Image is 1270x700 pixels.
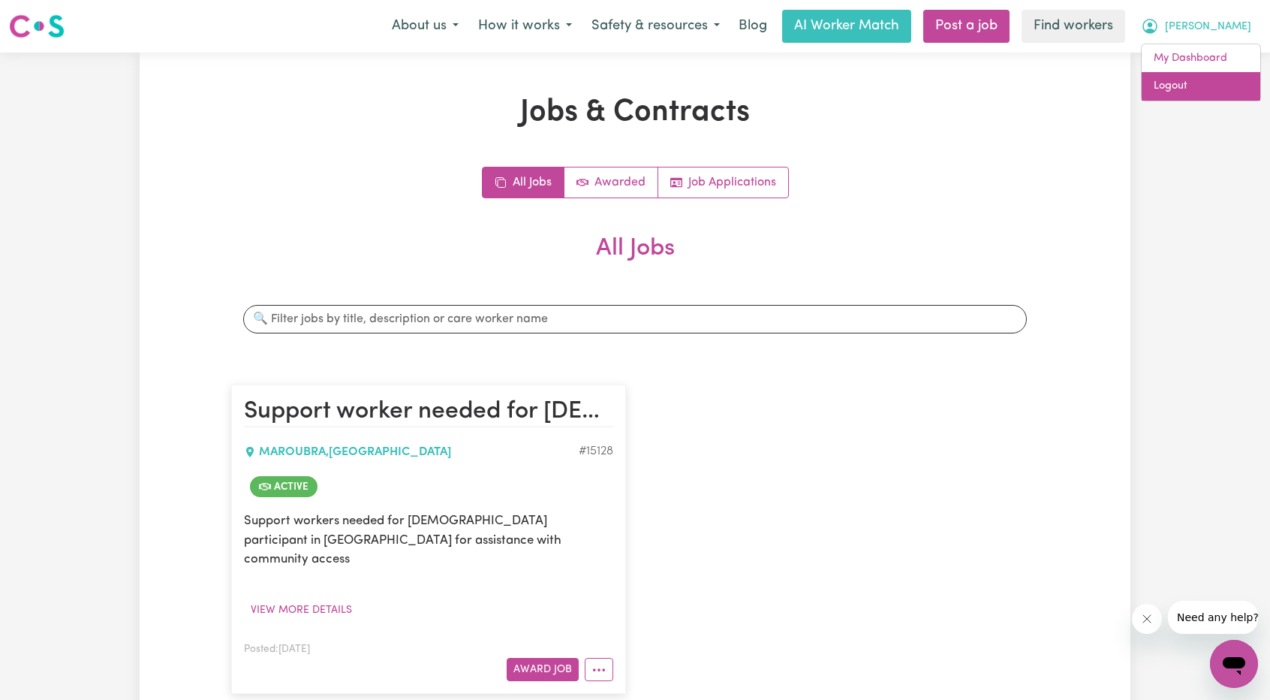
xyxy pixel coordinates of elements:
a: Active jobs [564,167,658,198]
iframe: Button to launch messaging window [1210,640,1258,688]
span: Job is active [250,476,317,497]
button: Award Job [507,658,579,681]
iframe: Message from company [1168,601,1258,634]
button: Safety & resources [582,11,730,42]
button: View more details [244,599,359,622]
a: Find workers [1022,10,1125,43]
h1: Jobs & Contracts [231,95,1039,131]
a: Careseekers logo [9,9,65,44]
a: Logout [1142,72,1260,101]
img: Careseekers logo [9,13,65,40]
div: Job ID #15128 [579,443,613,461]
a: My Dashboard [1142,44,1260,73]
input: 🔍 Filter jobs by title, description or care worker name [243,305,1027,333]
h2: Support worker needed for Male Participant Maroubra NSW [244,397,613,427]
div: MAROUBRA , [GEOGRAPHIC_DATA] [244,443,579,461]
a: Job applications [658,167,788,198]
a: Blog [730,10,776,43]
span: Posted: [DATE] [244,644,310,654]
a: AI Worker Match [782,10,911,43]
span: [PERSON_NAME] [1165,19,1251,35]
a: All jobs [483,167,564,198]
button: My Account [1131,11,1261,42]
button: How it works [468,11,582,42]
span: Need any help? [9,11,91,23]
iframe: Close message [1132,604,1162,634]
button: About us [382,11,468,42]
p: Support workers needed for [DEMOGRAPHIC_DATA] participant in [GEOGRAPHIC_DATA] for assistance wit... [244,512,613,569]
div: My Account [1141,44,1261,101]
h2: All Jobs [231,234,1039,287]
a: Post a job [923,10,1010,43]
button: More options [585,658,613,681]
